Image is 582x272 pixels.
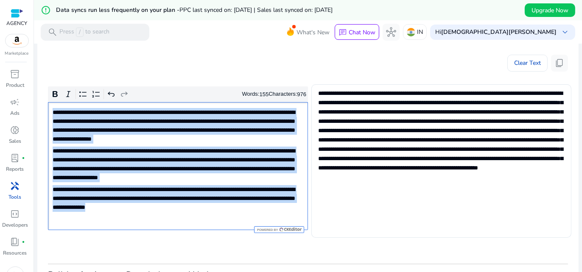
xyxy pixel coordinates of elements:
[507,55,548,72] button: Clear Text
[260,91,269,97] label: 155
[179,6,333,14] span: PPC last synced on: [DATE] | Sales last synced on: [DATE]
[10,69,20,79] span: inventory_2
[48,102,308,230] div: Rich Text Editor. Editing area: main. Press Alt+0 for help.
[6,165,24,173] p: Reports
[297,91,306,97] label: 976
[435,29,557,35] p: Hi
[10,181,20,191] span: handyman
[10,209,20,219] span: code_blocks
[9,193,22,201] p: Tools
[10,153,20,163] span: lab_profile
[441,28,557,36] b: [DEMOGRAPHIC_DATA][PERSON_NAME]
[48,27,58,37] span: search
[48,86,308,103] div: Editor toolbar
[3,249,27,257] p: Resources
[9,137,21,145] p: Sales
[554,58,565,68] span: content_copy
[407,28,415,36] img: in.svg
[560,27,570,37] span: keyboard_arrow_down
[10,125,20,135] span: donut_small
[242,89,307,100] div: Words: Characters:
[349,28,375,36] p: Chat Now
[11,109,20,117] p: Ads
[10,97,20,107] span: campaign
[386,27,396,37] span: hub
[41,5,51,15] mat-icon: error_outline
[6,34,28,47] img: amazon.svg
[22,156,25,160] span: fiber_manual_record
[417,25,423,39] p: IN
[22,240,25,244] span: fiber_manual_record
[6,81,24,89] p: Product
[335,24,379,40] button: chatChat Now
[2,221,28,229] p: Developers
[5,50,29,57] p: Marketplace
[59,28,109,37] p: Press to search
[525,3,575,17] button: Upgrade Now
[297,25,330,40] span: What's New
[551,55,568,72] button: content_copy
[56,7,333,14] h5: Data syncs run less frequently on your plan -
[10,237,20,247] span: book_4
[383,24,400,41] button: hub
[76,28,84,37] span: /
[256,228,278,232] span: Powered by
[339,28,347,37] span: chat
[514,55,541,72] span: Clear Text
[532,6,568,15] span: Upgrade Now
[6,19,27,27] p: AGENCY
